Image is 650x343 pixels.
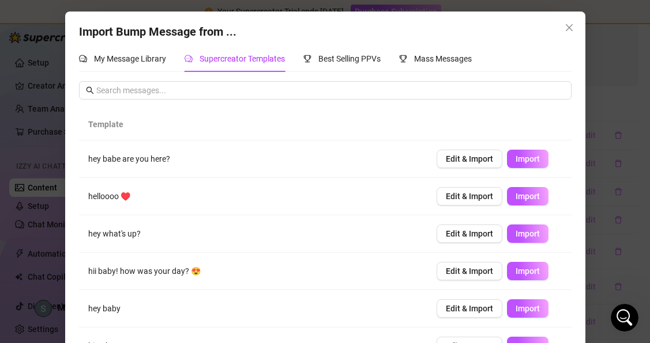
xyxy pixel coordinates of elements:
div: Close [202,5,223,25]
div: Scott says… [9,199,221,234]
button: Import [506,262,548,280]
span: Import [515,229,539,238]
span: comment [79,55,87,63]
span: trophy [399,55,407,63]
button: Import [506,150,548,168]
td: hey babe are you here? [79,140,427,178]
span: Edit & Import [445,266,493,276]
th: Template [79,109,427,140]
img: Profile image for Ella [33,6,51,25]
div: Ella says… [9,6,221,86]
td: hey baby [79,290,427,327]
span: Best Selling PPVs [318,54,381,63]
div: Amazing! Thanks for letting us know, I’ll review your bio now and make sure everything looks good... [18,241,180,297]
span: trophy [303,55,311,63]
span: Import [515,304,539,313]
div: Step 6: Visible Body Parts: Selecting the body parts clearly visible in each item helps [PERSON_N... [18,127,180,183]
button: Edit & Import [436,224,502,243]
button: Import [506,224,548,243]
div: Step 6: Visible Body Parts: Selecting the body parts clearly visible in each item helps [PERSON_N... [9,120,189,190]
iframe: Intercom live chat [611,304,638,331]
button: Home [181,5,202,26]
button: Import [506,187,548,205]
td: hii baby! how was your day? 😍 [79,253,427,290]
span: Import [515,154,539,163]
div: Amazing! Thanks for letting us know, I’ll review your bio now and make sure everything looks good... [9,234,189,304]
span: Edit & Import [445,304,493,313]
span: Edit & Import [445,192,493,201]
span: Mass Messages [414,54,472,63]
div: Use the "Exclude Fans - Handle Chats with AI" option if there are high spenders you want to chat ... [18,13,180,70]
h1: [PERSON_NAME] [56,11,131,20]
span: Supercreator Templates [200,54,285,63]
button: Edit & Import [436,299,502,318]
button: Edit & Import [436,262,502,280]
div: Done! [188,206,212,218]
span: My Message Library [94,54,166,63]
button: Close [559,18,578,37]
button: Edit & Import [436,150,502,168]
span: Close [559,23,578,32]
div: Ella says… [9,120,221,199]
span: Edit & Import [445,154,493,163]
div: Scott says… [9,86,221,120]
span: Import [515,266,539,276]
span: search [86,86,94,94]
div: Done! [188,93,212,104]
span: comment [185,55,193,63]
input: Search messages... [96,84,565,97]
button: go back [7,5,29,26]
td: helloooo ♥️ [79,178,427,215]
div: Done! [179,199,221,224]
div: Ella says… [9,234,221,329]
div: Use the "Exclude Fans - Handle Chats with AI" option if there are high spenders you want to chat ... [9,6,189,77]
button: Import [506,299,548,318]
button: Edit & Import [436,187,502,205]
div: Done! [179,86,221,111]
span: Import Bump Message from ... [79,25,236,39]
span: close [564,23,573,32]
span: Import [515,192,539,201]
td: hey what's up? [79,215,427,253]
span: Edit & Import [445,229,493,238]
